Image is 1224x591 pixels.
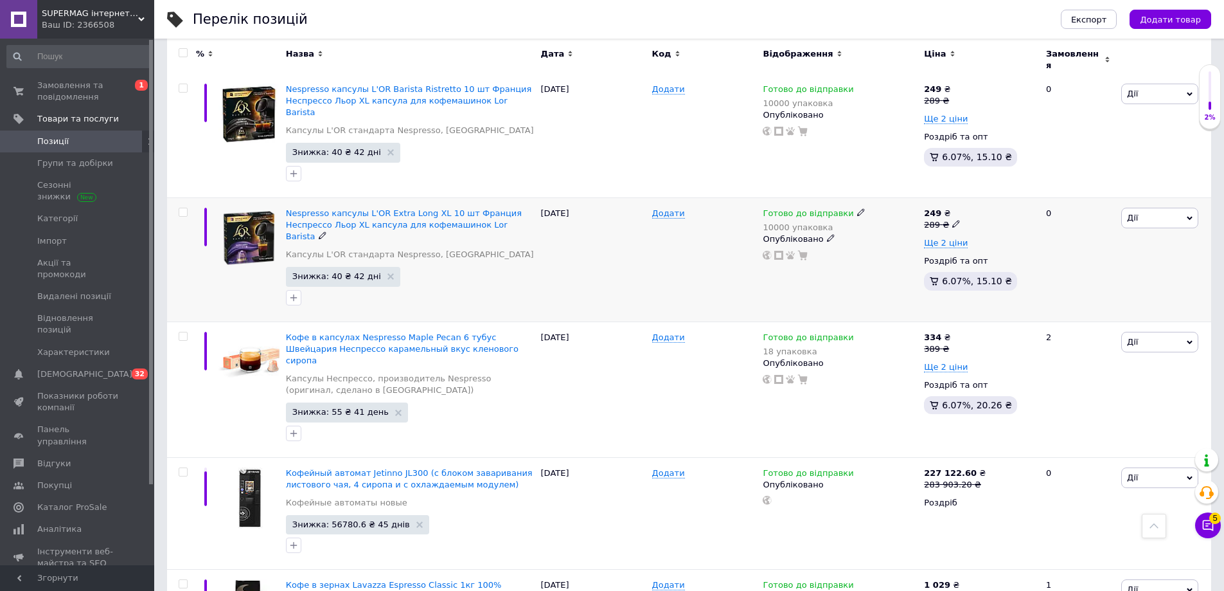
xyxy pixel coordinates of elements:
a: Капсулы L'OR стандарта Nespresso, [GEOGRAPHIC_DATA] [286,125,534,136]
b: 1 029 [924,580,950,590]
span: Експорт [1071,15,1107,24]
div: 0 [1038,73,1118,197]
span: Готово до відправки [763,468,853,482]
img: Кофе в капсулах Nespresso Maple Pecan 6 тубус Швейцария Неспрессо карамельный вкус кленового сиропа [218,332,279,377]
span: Характеристики [37,347,110,358]
span: Товари та послуги [37,113,119,125]
div: 389 ₴ [924,343,950,355]
b: 227 122.60 [924,468,977,478]
span: Додати товар [1140,15,1201,24]
span: Знижка: 56780.6 ₴ 45 днів [292,520,410,529]
span: Дії [1127,213,1138,223]
span: Дії [1127,89,1138,98]
span: Дії [1127,337,1138,347]
b: 249 [924,84,941,94]
div: 10000 упаковка [763,223,865,232]
span: [DEMOGRAPHIC_DATA] [37,368,132,380]
div: Роздріб [924,497,1035,509]
a: Кофейный автомат Jetinno JL300 (с блоком заваривания листового чая, 4 сиропа и с охлаждаемым моду... [286,468,533,489]
div: 0 [1038,197,1118,322]
span: Імпорт [37,235,67,247]
span: Додати [652,580,685,590]
span: Інструменти веб-майстра та SEO [37,546,119,569]
span: Додати [652,208,685,219]
span: Ще 2 ціни [924,114,968,124]
span: 6.07%, 15.10 ₴ [942,152,1012,162]
div: ₴ [924,84,950,95]
span: Готово до відправки [763,332,853,346]
a: Капсулы L'OR стандарта Nespresso, [GEOGRAPHIC_DATA] [286,249,534,260]
span: Назва [286,48,314,60]
div: ₴ [924,579,959,591]
span: Замовлення [1046,48,1101,71]
div: 289 ₴ [924,95,950,107]
span: Знижка: 40 ₴ 42 дні [292,272,381,280]
span: Додати [652,468,685,478]
div: ₴ [924,332,950,343]
div: [DATE] [538,197,649,322]
button: Експорт [1061,10,1117,29]
span: Ще 2 ціни [924,362,968,372]
span: Готово до відправки [763,208,853,222]
span: Замовлення та повідомлення [37,80,119,103]
div: Роздріб та опт [924,255,1035,267]
span: Відновлення позицій [37,313,119,336]
div: 2% [1200,113,1220,122]
span: Дії [1127,473,1138,482]
div: Опубліковано [763,233,918,245]
div: Роздріб та опт [924,379,1035,391]
div: [DATE] [538,322,649,457]
button: Чат з покупцем5 [1195,513,1221,538]
img: Nespresso капсулы L'OR Barista Ristretto 10 шт Франция Неспрессо Льор XL капсула для кофемашинок ... [218,84,279,145]
div: ₴ [924,468,986,479]
b: 249 [924,208,941,218]
div: 10000 упаковка [763,98,853,108]
div: 283 903.20 ₴ [924,479,986,491]
span: Позиції [37,136,69,147]
button: Додати товар [1130,10,1211,29]
span: Nespresso капсулы L'OR Barista Ristretto 10 шт Франция Неспрессо Льор XL капсула для кофемашинок ... [286,84,531,117]
span: 6.07%, 20.26 ₴ [942,400,1012,410]
img: Кофейный автомат Jetinno JL300 (с блоком заваривания листового чая, 4 сиропа и с охлаждаемым моду... [218,468,279,529]
span: Знижка: 55 ₴ 41 день [292,408,389,416]
a: Кофе в капсулах Nespresso Maple Pecan 6 тубус Швейцария Неспрессо карамельный вкус кленового сиропа [286,332,519,365]
input: Пошук [6,45,152,68]
a: Кофейные автоматы новые [286,497,407,509]
span: 1 [135,80,148,91]
span: Акції та промокоди [37,257,119,280]
div: 2 [1038,322,1118,457]
div: Опубліковано [763,358,918,369]
div: ₴ [924,208,961,219]
div: Перелік позицій [193,13,308,26]
span: Каталог ProSale [37,502,107,513]
span: 6.07%, 15.10 ₴ [942,276,1012,286]
div: Опубліковано [763,109,918,121]
div: 0 [1038,457,1118,570]
span: Додати [652,84,685,95]
span: Код [652,48,671,60]
span: Панель управління [37,424,119,447]
div: 289 ₴ [924,219,961,231]
img: Nespresso капсулы L'OR Extra Long XL 10 шт Франция Неспрессо Льор XL капсула для кофемашинок Lor ... [218,208,279,269]
span: Відгуки [37,458,71,469]
span: Ще 2 ціни [924,238,968,248]
span: 5 [1209,513,1221,524]
span: Показники роботи компанії [37,390,119,414]
div: Ваш ID: 2366508 [42,19,154,31]
span: Дата [541,48,565,60]
span: Відображення [763,48,833,60]
span: Готово до відправки [763,84,853,98]
span: Категорії [37,213,78,224]
span: Видалені позиції [37,291,111,302]
div: 18 упаковка [763,347,853,356]
span: Аналітика [37,523,82,535]
span: % [196,48,204,60]
a: Nespresso капсулы L'OR Extra Long XL 10 шт Франция Неспрессо Льор XL капсула для кофемашинок Lor ... [286,208,522,241]
span: Знижка: 40 ₴ 42 дні [292,148,381,156]
span: Сезонні знижки [37,179,119,203]
span: 32 [132,368,148,379]
span: Додати [652,332,685,343]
